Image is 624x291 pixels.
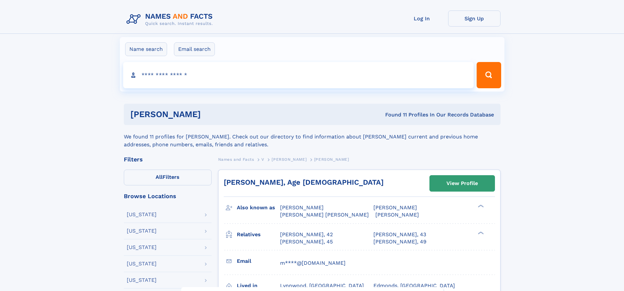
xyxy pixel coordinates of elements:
div: ❯ [476,231,484,235]
div: [US_STATE] [127,212,157,217]
div: [US_STATE] [127,245,157,250]
a: Names and Facts [218,155,254,163]
button: Search Button [477,62,501,88]
span: [PERSON_NAME] [PERSON_NAME] [280,212,369,218]
div: [US_STATE] [127,228,157,234]
input: search input [123,62,474,88]
h3: Relatives [237,229,280,240]
a: View Profile [430,176,495,191]
span: Edmonds, [GEOGRAPHIC_DATA] [373,282,455,289]
span: All [156,174,162,180]
label: Name search [125,42,167,56]
span: [PERSON_NAME] [375,212,419,218]
div: [US_STATE] [127,278,157,283]
h3: Also known as [237,202,280,213]
div: [US_STATE] [127,261,157,266]
a: Log In [396,10,448,27]
a: [PERSON_NAME] [272,155,307,163]
label: Email search [174,42,215,56]
a: [PERSON_NAME], 43 [373,231,426,238]
label: Filters [124,170,212,185]
span: [PERSON_NAME] [272,157,307,162]
h1: [PERSON_NAME] [130,110,293,118]
span: V [261,157,264,162]
a: V [261,155,264,163]
span: [PERSON_NAME] [373,204,417,211]
div: We found 11 profiles for [PERSON_NAME]. Check out our directory to find information about [PERSON... [124,125,501,149]
img: Logo Names and Facts [124,10,218,28]
div: Browse Locations [124,193,212,199]
span: [PERSON_NAME] [280,204,324,211]
a: [PERSON_NAME], Age [DEMOGRAPHIC_DATA] [224,178,384,186]
div: View Profile [446,176,478,191]
a: [PERSON_NAME], 49 [373,238,426,245]
a: [PERSON_NAME], 45 [280,238,333,245]
a: Sign Up [448,10,501,27]
span: [PERSON_NAME] [314,157,349,162]
div: Found 11 Profiles In Our Records Database [293,111,494,118]
a: [PERSON_NAME], 42 [280,231,333,238]
span: Lynnwood, [GEOGRAPHIC_DATA] [280,282,364,289]
div: ❯ [476,204,484,208]
h3: Email [237,256,280,267]
div: Filters [124,156,212,162]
